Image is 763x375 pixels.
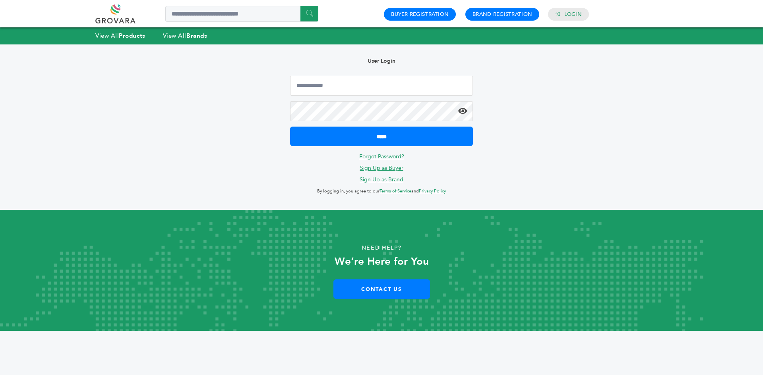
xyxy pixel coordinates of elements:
[95,32,145,40] a: View AllProducts
[119,32,145,40] strong: Products
[564,11,582,18] a: Login
[290,76,473,96] input: Email Address
[380,188,411,194] a: Terms of Service
[163,32,207,40] a: View AllBrands
[359,153,404,160] a: Forgot Password?
[473,11,532,18] a: Brand Registration
[333,279,430,299] a: Contact Us
[368,57,395,65] b: User Login
[360,176,403,183] a: Sign Up as Brand
[290,187,473,196] p: By logging in, you agree to our and
[186,32,207,40] strong: Brands
[335,254,429,269] strong: We’re Here for You
[290,101,473,121] input: Password
[391,11,449,18] a: Buyer Registration
[38,242,725,254] p: Need Help?
[419,188,446,194] a: Privacy Policy
[360,164,403,172] a: Sign Up as Buyer
[165,6,318,22] input: Search a product or brand...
